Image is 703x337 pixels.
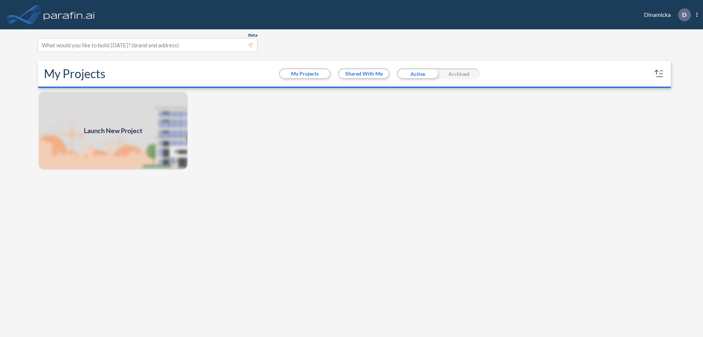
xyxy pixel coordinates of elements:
[38,91,188,170] a: Launch New Project
[42,7,96,22] img: logo
[633,8,698,21] div: Dinamicka
[280,69,330,78] button: My Projects
[44,67,105,81] h2: My Projects
[653,68,665,80] button: sort
[438,68,480,79] div: Archived
[397,68,438,79] div: Active
[682,11,687,18] p: D
[84,126,142,136] span: Launch New Project
[339,69,388,78] button: Shared With Me
[248,32,257,38] span: Beta
[38,91,188,170] img: add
